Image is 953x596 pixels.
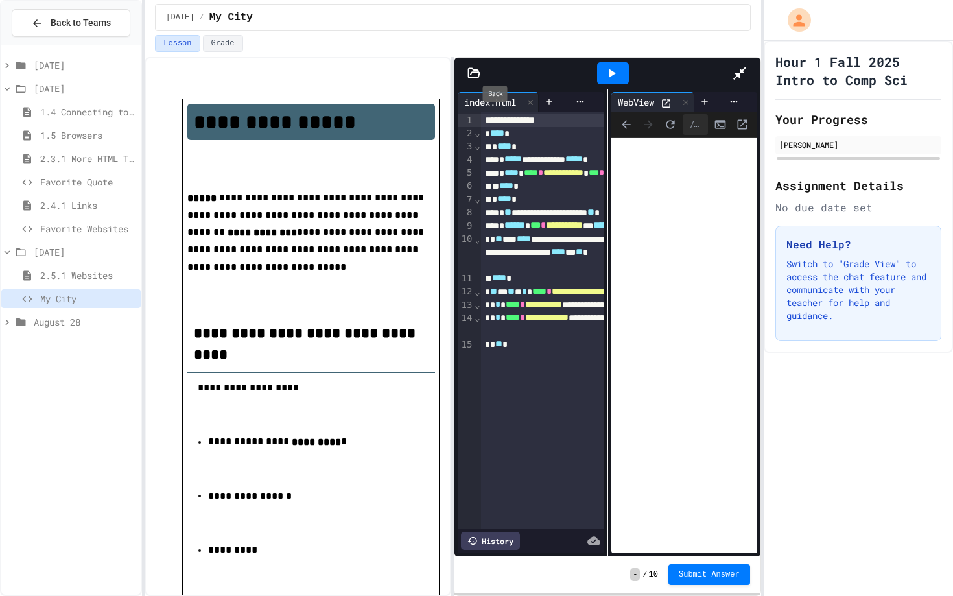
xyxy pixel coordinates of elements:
[617,115,636,134] span: Back
[779,139,937,150] div: [PERSON_NAME]
[474,128,480,138] span: Fold line
[40,222,135,235] span: Favorite Websites
[611,92,694,112] div: WebView
[683,114,708,135] div: /food.html
[458,220,474,233] div: 9
[611,138,757,554] iframe: Web Preview
[775,110,941,128] h2: Your Progress
[458,339,474,352] div: 15
[639,115,658,134] span: Forward
[774,5,814,35] div: My Account
[166,12,194,23] span: [DATE]
[209,10,253,25] span: My City
[34,58,135,72] span: [DATE]
[34,315,135,329] span: August 28
[775,176,941,195] h2: Assignment Details
[40,105,135,119] span: 1.4 Connecting to a Website
[775,53,941,89] h1: Hour 1 Fall 2025 Intro to Comp Sci
[458,154,474,167] div: 4
[474,300,480,310] span: Fold line
[474,141,480,151] span: Fold line
[458,127,474,140] div: 2
[40,268,135,282] span: 2.5.1 Websites
[458,285,474,298] div: 12
[611,95,661,109] div: WebView
[458,140,474,153] div: 3
[12,9,130,37] button: Back to Teams
[458,206,474,219] div: 8
[458,95,523,109] div: index.html
[483,86,508,102] div: Back
[458,193,474,206] div: 7
[40,292,135,305] span: My City
[630,568,640,581] span: -
[649,569,658,580] span: 10
[679,569,740,580] span: Submit Answer
[51,16,111,30] span: Back to Teams
[668,564,750,585] button: Submit Answer
[786,257,930,322] p: Switch to "Grade View" to access the chat feature and communicate with your teacher for help and ...
[775,200,941,215] div: No due date set
[40,128,135,142] span: 1.5 Browsers
[458,299,474,312] div: 13
[786,237,930,252] h3: Need Help?
[661,115,680,134] button: Refresh
[458,167,474,180] div: 5
[458,272,474,285] div: 11
[34,82,135,95] span: [DATE]
[458,114,474,127] div: 1
[34,245,135,259] span: [DATE]
[458,233,474,272] div: 10
[642,569,647,580] span: /
[474,287,480,297] span: Fold line
[40,198,135,212] span: 2.4.1 Links
[711,115,730,134] button: Console
[474,234,480,244] span: Fold line
[40,175,135,189] span: Favorite Quote
[458,92,539,112] div: index.html
[200,12,204,23] span: /
[474,313,480,323] span: Fold line
[733,115,752,134] button: Open in new tab
[461,532,520,550] div: History
[474,194,480,204] span: Fold line
[155,35,200,52] button: Lesson
[203,35,243,52] button: Grade
[458,180,474,193] div: 6
[458,312,474,339] div: 14
[40,152,135,165] span: 2.3.1 More HTML Tags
